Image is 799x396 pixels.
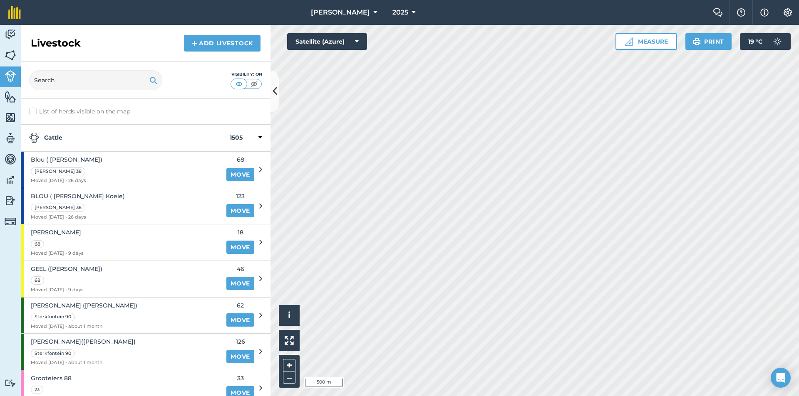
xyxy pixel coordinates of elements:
[226,301,254,310] span: 62
[29,133,230,143] strong: Cattle
[615,33,677,50] button: Measure
[31,214,125,221] span: Moved [DATE] - 26 days
[288,310,290,320] span: i
[5,49,16,61] img: svg+xml;base64,PHN2ZyB4bWxucz0iaHR0cDovL3d3dy53My5vcmcvMjAwMC9zdmciIHdpZHRoPSI1NiIgaGVpZ2h0PSI2MC...
[5,379,16,387] img: svg+xml;base64,PD94bWwgdmVyc2lvbj0iMS4wIiBlbmNvZGluZz0idXRmLTgiPz4KPCEtLSBHZW5lcmF0b3I6IEFkb2JlIE...
[21,261,221,297] a: GEEL ([PERSON_NAME])68Moved [DATE] - 9 days
[5,91,16,103] img: svg+xml;base64,PHN2ZyB4bWxucz0iaHR0cDovL3d3dy53My5vcmcvMjAwMC9zdmciIHdpZHRoPSI1NiIgaGVpZ2h0PSI2MC...
[31,167,85,176] div: [PERSON_NAME] 38
[5,216,16,227] img: svg+xml;base64,PD94bWwgdmVyc2lvbj0iMS4wIiBlbmNvZGluZz0idXRmLTgiPz4KPCEtLSBHZW5lcmF0b3I6IEFkb2JlIE...
[31,155,102,164] span: Blou ( [PERSON_NAME])
[31,240,44,248] div: 68
[748,33,762,50] span: 19 ° C
[311,7,370,17] span: [PERSON_NAME]
[21,188,221,224] a: BLOU ( [PERSON_NAME] Koeie)[PERSON_NAME] 38Moved [DATE] - 26 days
[226,350,254,363] a: Move
[31,349,75,358] div: Sterkfontein 90
[5,28,16,41] img: svg+xml;base64,PD94bWwgdmVyc2lvbj0iMS4wIiBlbmNvZGluZz0idXRmLTgiPz4KPCEtLSBHZW5lcmF0b3I6IEFkb2JlIE...
[5,132,16,145] img: svg+xml;base64,PD94bWwgdmVyc2lvbj0iMS4wIiBlbmNvZGluZz0idXRmLTgiPz4KPCEtLSBHZW5lcmF0b3I6IEFkb2JlIE...
[31,177,102,184] span: Moved [DATE] - 26 days
[31,359,136,366] span: Moved [DATE] - about 1 month
[31,374,90,383] span: Grooteiers 88
[31,37,81,50] h2: Livestock
[283,359,295,371] button: +
[226,313,254,327] a: Move
[21,152,221,188] a: Blou ( [PERSON_NAME])[PERSON_NAME] 38Moved [DATE] - 26 days
[31,286,102,294] span: Moved [DATE] - 9 days
[392,7,408,17] span: 2025
[283,371,295,384] button: –
[226,204,254,217] a: Move
[29,107,262,116] label: List of herds visible on the map
[31,301,137,310] span: [PERSON_NAME] ([PERSON_NAME])
[29,70,162,90] input: Search
[685,33,732,50] button: Print
[184,35,261,52] a: Add Livestock
[8,6,21,19] img: fieldmargin Logo
[226,241,254,254] a: Move
[249,80,259,88] img: svg+xml;base64,PHN2ZyB4bWxucz0iaHR0cDovL3d3dy53My5vcmcvMjAwMC9zdmciIHdpZHRoPSI1MCIgaGVpZ2h0PSI0MC...
[226,155,254,164] span: 68
[31,204,85,212] div: [PERSON_NAME] 38
[5,111,16,124] img: svg+xml;base64,PHN2ZyB4bWxucz0iaHR0cDovL3d3dy53My5vcmcvMjAwMC9zdmciIHdpZHRoPSI1NiIgaGVpZ2h0PSI2MC...
[5,174,16,186] img: svg+xml;base64,PD94bWwgdmVyc2lvbj0iMS4wIiBlbmNvZGluZz0idXRmLTgiPz4KPCEtLSBHZW5lcmF0b3I6IEFkb2JlIE...
[226,277,254,290] a: Move
[231,71,262,78] div: Visibility: On
[234,80,244,88] img: svg+xml;base64,PHN2ZyB4bWxucz0iaHR0cDovL3d3dy53My5vcmcvMjAwMC9zdmciIHdpZHRoPSI1MCIgaGVpZ2h0PSI0MC...
[31,250,84,257] span: Moved [DATE] - 9 days
[625,37,633,46] img: Ruler icon
[21,298,221,334] a: [PERSON_NAME] ([PERSON_NAME])Sterkfontein 90Moved [DATE] - about 1 month
[693,37,701,47] img: svg+xml;base64,PHN2ZyB4bWxucz0iaHR0cDovL3d3dy53My5vcmcvMjAwMC9zdmciIHdpZHRoPSIxOSIgaGVpZ2h0PSIyNC...
[31,228,84,237] span: [PERSON_NAME]
[29,133,39,143] img: svg+xml;base64,PD94bWwgdmVyc2lvbj0iMS4wIiBlbmNvZGluZz0idXRmLTgiPz4KPCEtLSBHZW5lcmF0b3I6IEFkb2JlIE...
[769,33,786,50] img: svg+xml;base64,PD94bWwgdmVyc2lvbj0iMS4wIiBlbmNvZGluZz0idXRmLTgiPz4KPCEtLSBHZW5lcmF0b3I6IEFkb2JlIE...
[31,337,136,346] span: [PERSON_NAME]([PERSON_NAME])
[5,153,16,165] img: svg+xml;base64,PD94bWwgdmVyc2lvbj0iMS4wIiBlbmNvZGluZz0idXRmLTgiPz4KPCEtLSBHZW5lcmF0b3I6IEFkb2JlIE...
[226,192,254,201] span: 123
[783,8,793,17] img: A cog icon
[279,305,300,326] button: i
[771,368,791,388] div: Open Intercom Messenger
[31,323,137,330] span: Moved [DATE] - about 1 month
[713,8,723,17] img: Two speech bubbles overlapping with the left bubble in the forefront
[226,337,254,346] span: 126
[21,334,221,370] a: [PERSON_NAME]([PERSON_NAME])Sterkfontein 90Moved [DATE] - about 1 month
[5,194,16,207] img: svg+xml;base64,PD94bWwgdmVyc2lvbj0iMS4wIiBlbmNvZGluZz0idXRmLTgiPz4KPCEtLSBHZW5lcmF0b3I6IEFkb2JlIE...
[226,228,254,237] span: 18
[31,313,75,321] div: Sterkfontein 90
[5,70,16,82] img: svg+xml;base64,PD94bWwgdmVyc2lvbj0iMS4wIiBlbmNvZGluZz0idXRmLTgiPz4KPCEtLSBHZW5lcmF0b3I6IEFkb2JlIE...
[760,7,769,17] img: svg+xml;base64,PHN2ZyB4bWxucz0iaHR0cDovL3d3dy53My5vcmcvMjAwMC9zdmciIHdpZHRoPSIxNyIgaGVpZ2h0PSIxNy...
[740,33,791,50] button: 19 °C
[226,374,254,383] span: 33
[21,224,221,261] a: [PERSON_NAME]68Moved [DATE] - 9 days
[226,264,254,273] span: 46
[31,276,44,285] div: 68
[287,33,367,50] button: Satellite (Azure)
[31,192,125,201] span: BLOU ( [PERSON_NAME] Koeie)
[230,133,243,143] strong: 1505
[31,264,102,273] span: GEEL ([PERSON_NAME])
[191,38,197,48] img: svg+xml;base64,PHN2ZyB4bWxucz0iaHR0cDovL3d3dy53My5vcmcvMjAwMC9zdmciIHdpZHRoPSIxNCIgaGVpZ2h0PSIyNC...
[226,168,254,181] a: Move
[149,75,157,85] img: svg+xml;base64,PHN2ZyB4bWxucz0iaHR0cDovL3d3dy53My5vcmcvMjAwMC9zdmciIHdpZHRoPSIxOSIgaGVpZ2h0PSIyNC...
[736,8,746,17] img: A question mark icon
[285,336,294,345] img: Four arrows, one pointing top left, one top right, one bottom right and the last bottom left
[31,386,43,394] div: 23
